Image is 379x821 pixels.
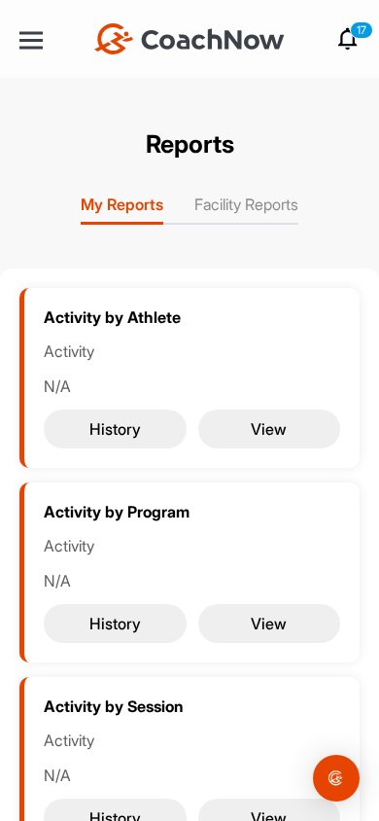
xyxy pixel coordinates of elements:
button: View [198,604,341,643]
button: History [44,410,187,448]
span: Activity [44,534,340,557]
button: View [198,410,341,448]
span: Activity [44,729,340,752]
img: CoachNow [94,23,285,54]
span: N/A [44,569,340,592]
button: History [44,604,187,643]
li: My Reports [81,193,163,224]
span: Activity by Session [44,696,184,717]
p: 17 [350,21,373,39]
span: N/A [44,764,340,787]
a: Activity by Athlete [44,307,340,328]
span: N/A [44,375,340,398]
div: Open Intercom Messenger [313,755,360,802]
h1: Reports [146,126,234,163]
a: Activity by Session [44,696,340,717]
span: Activity by Athlete [44,307,181,328]
a: Activity by Program [44,502,340,522]
span: Activity by Program [44,502,189,522]
li: Facility Reports [194,193,298,224]
span: Activity [44,339,340,363]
